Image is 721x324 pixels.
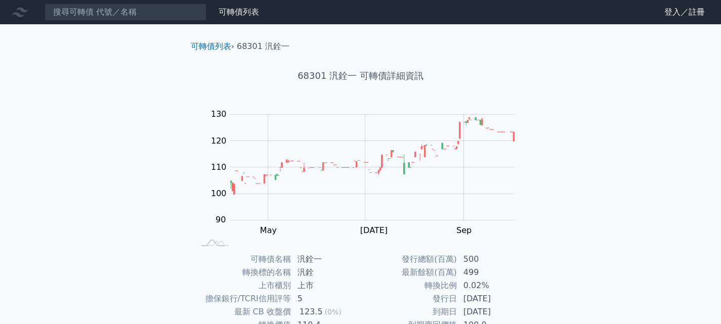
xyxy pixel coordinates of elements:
[457,279,527,292] td: 0.02%
[260,225,277,235] tspan: May
[195,253,291,266] td: 可轉債名稱
[216,215,226,224] tspan: 90
[291,266,361,279] td: 汎銓
[361,305,457,318] td: 到期日
[211,109,227,119] tspan: 130
[456,225,472,235] tspan: Sep
[195,292,291,305] td: 擔保銀行/TCRI信用評等
[457,266,527,279] td: 499
[206,109,530,256] g: Chart
[656,4,713,20] a: 登入／註冊
[361,253,457,266] td: 發行總額(百萬)
[191,40,234,53] li: ›
[183,69,539,83] h1: 68301 汎銓一 可轉債詳細資訊
[191,41,231,51] a: 可轉債列表
[298,306,325,318] div: 123.5
[195,305,291,318] td: 最新 CB 收盤價
[325,308,342,316] span: (0%)
[195,266,291,279] td: 轉換標的名稱
[291,253,361,266] td: 汎銓一
[457,305,527,318] td: [DATE]
[45,4,206,21] input: 搜尋可轉債 代號／名稱
[361,279,457,292] td: 轉換比例
[195,279,291,292] td: 上市櫃別
[361,266,457,279] td: 最新餘額(百萬)
[291,279,361,292] td: 上市
[457,253,527,266] td: 500
[361,292,457,305] td: 發行日
[211,162,227,172] tspan: 110
[457,292,527,305] td: [DATE]
[211,189,227,198] tspan: 100
[219,7,259,17] a: 可轉債列表
[291,292,361,305] td: 5
[237,40,289,53] li: 68301 汎銓一
[211,136,227,146] tspan: 120
[360,225,388,235] tspan: [DATE]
